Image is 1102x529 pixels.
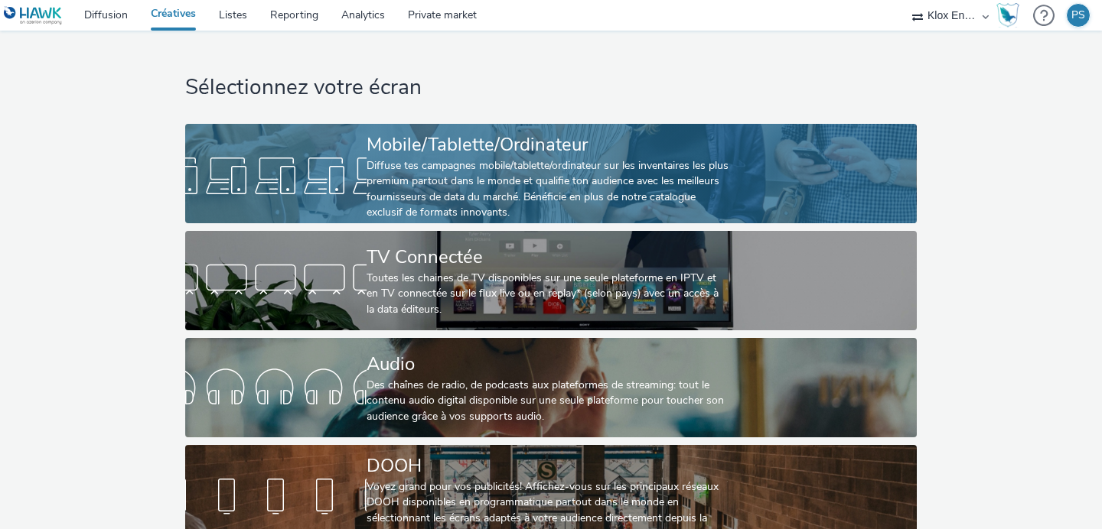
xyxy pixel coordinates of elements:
[367,158,729,221] div: Diffuse tes campagnes mobile/tablette/ordinateur sur les inventaires les plus premium partout dan...
[185,73,916,102] h1: Sélectionnez votre écran
[367,244,729,271] div: TV Connectée
[185,124,916,223] a: Mobile/Tablette/OrdinateurDiffuse tes campagnes mobile/tablette/ordinateur sur les inventaires le...
[185,338,916,437] a: AudioDes chaînes de radio, de podcasts aux plateformes de streaming: tout le contenu audio digita...
[367,453,729,479] div: DOOH
[4,6,63,25] img: undefined Logo
[367,378,729,424] div: Des chaînes de radio, de podcasts aux plateformes de streaming: tout le contenu audio digital dis...
[996,3,1025,28] a: Hawk Academy
[1071,4,1085,27] div: PS
[185,231,916,330] a: TV ConnectéeToutes les chaines de TV disponibles sur une seule plateforme en IPTV et en TV connec...
[367,271,729,317] div: Toutes les chaines de TV disponibles sur une seule plateforme en IPTV et en TV connectée sur le f...
[367,131,729,158] div: Mobile/Tablette/Ordinateur
[367,351,729,378] div: Audio
[996,3,1019,28] img: Hawk Academy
